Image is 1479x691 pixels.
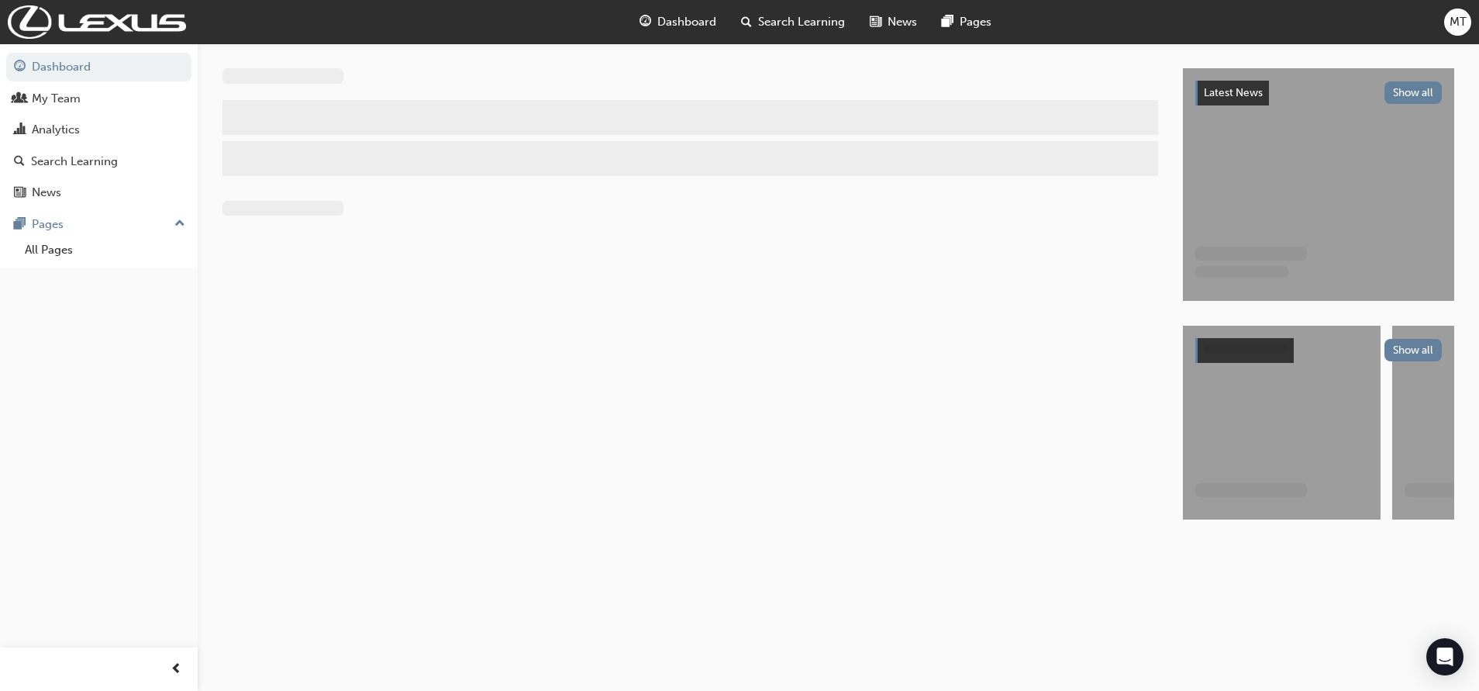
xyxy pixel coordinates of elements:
span: news-icon [14,186,26,200]
a: guage-iconDashboard [627,6,729,38]
span: guage-icon [640,12,651,32]
span: Latest News [1204,86,1263,99]
div: Search Learning [31,153,118,171]
span: Dashboard [657,13,716,31]
a: All Pages [19,238,191,262]
img: Trak [8,5,186,39]
span: chart-icon [14,123,26,137]
span: pages-icon [942,12,953,32]
span: news-icon [870,12,881,32]
button: DashboardMy TeamAnalyticsSearch LearningNews [6,50,191,210]
span: pages-icon [14,218,26,232]
button: Pages [6,210,191,239]
span: prev-icon [171,660,182,679]
span: people-icon [14,92,26,106]
div: Pages [32,216,64,233]
button: MT [1444,9,1471,36]
a: search-iconSearch Learning [729,6,857,38]
span: Search Learning [758,13,845,31]
button: Show all [1384,339,1443,361]
a: Show all [1195,338,1442,363]
span: search-icon [741,12,752,32]
span: Pages [960,13,991,31]
div: News [32,184,61,202]
a: news-iconNews [857,6,929,38]
div: Open Intercom Messenger [1426,638,1463,675]
a: pages-iconPages [929,6,1004,38]
a: Analytics [6,116,191,144]
span: up-icon [174,214,185,234]
a: Search Learning [6,147,191,176]
span: guage-icon [14,60,26,74]
span: search-icon [14,155,25,169]
span: News [888,13,917,31]
span: MT [1450,13,1467,31]
div: Analytics [32,121,80,139]
a: My Team [6,85,191,113]
a: Dashboard [6,53,191,81]
button: Show all [1384,81,1443,104]
div: My Team [32,90,81,108]
a: News [6,178,191,207]
a: Latest NewsShow all [1195,81,1442,105]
